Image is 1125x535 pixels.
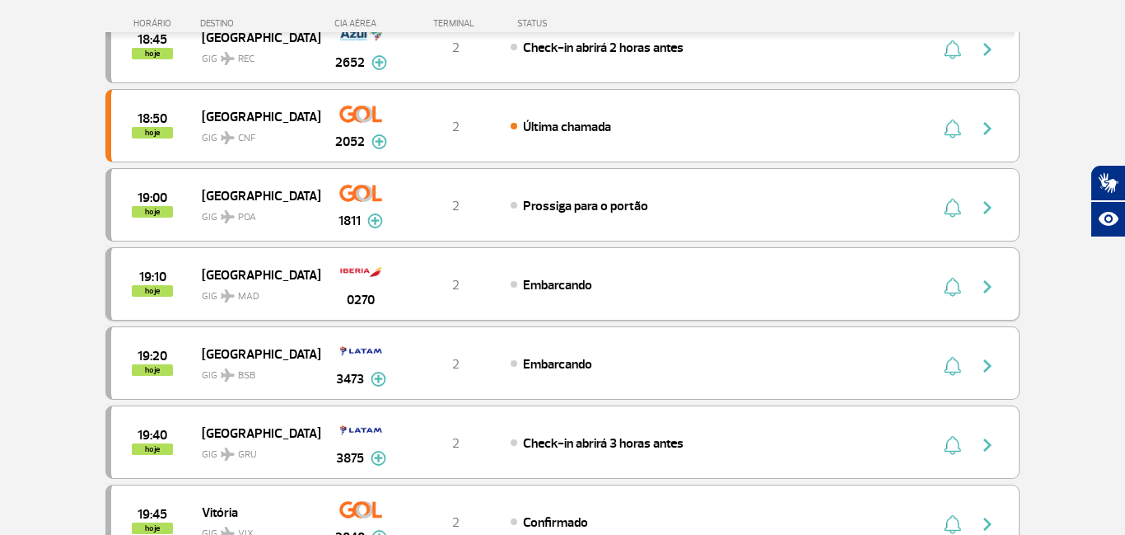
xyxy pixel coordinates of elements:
span: GIG [202,439,307,462]
span: GIG [202,43,307,67]
span: GIG [202,201,307,225]
img: destiny_airplane.svg [221,131,235,144]
img: destiny_airplane.svg [221,289,235,303]
span: hoje [132,285,173,297]
span: 3875 [336,448,364,468]
div: CIA AÉREA [320,18,402,29]
img: destiny_airplane.svg [221,368,235,382]
img: sino-painel-voo.svg [944,435,961,455]
button: Abrir recursos assistivos. [1090,201,1125,237]
span: 2 [452,277,460,293]
img: seta-direita-painel-voo.svg [978,198,997,218]
span: MAD [238,289,259,304]
span: 2025-09-25 19:40:00 [138,429,167,441]
span: 2025-09-25 19:10:00 [139,271,166,283]
span: Check-in abrirá 3 horas antes [523,435,684,452]
img: sino-painel-voo.svg [944,514,961,534]
span: [GEOGRAPHIC_DATA] [202,422,307,443]
span: 2 [452,514,460,531]
div: STATUS [509,18,643,29]
span: GIG [202,280,307,304]
span: 2025-09-25 18:50:00 [138,113,167,124]
span: 2 [452,435,460,452]
span: hoje [132,364,173,376]
img: sino-painel-voo.svg [944,198,961,218]
span: 0270 [347,290,375,310]
img: seta-direita-painel-voo.svg [978,435,997,455]
span: [GEOGRAPHIC_DATA] [202,185,307,206]
span: 3473 [336,369,364,389]
span: [GEOGRAPHIC_DATA] [202,343,307,364]
span: GIG [202,359,307,383]
span: 2025-09-25 19:20:00 [138,350,167,362]
span: 2 [452,119,460,135]
div: HORÁRIO [110,18,200,29]
img: mais-info-painel-voo.svg [371,134,387,149]
span: GIG [202,122,307,146]
span: Check-in abrirá 2 horas antes [523,40,684,56]
img: mais-info-painel-voo.svg [371,372,386,387]
img: sino-painel-voo.svg [944,277,961,297]
img: seta-direita-painel-voo.svg [978,40,997,59]
img: seta-direita-painel-voo.svg [978,514,997,534]
span: Confirmado [523,514,588,531]
img: mais-info-painel-voo.svg [367,214,383,228]
span: 2025-09-25 18:45:00 [138,34,167,45]
img: seta-direita-painel-voo.svg [978,356,997,376]
span: 2 [452,198,460,214]
span: 2652 [335,53,365,73]
div: DESTINO [200,18,320,29]
span: 1811 [338,211,361,231]
span: CNF [238,131,255,146]
span: Embarcando [523,356,592,373]
span: 2 [452,40,460,56]
span: hoje [132,127,173,138]
span: [GEOGRAPHIC_DATA] [202,106,307,127]
img: seta-direita-painel-voo.svg [978,119,997,138]
img: destiny_airplane.svg [221,448,235,461]
span: hoje [132,48,173,59]
span: Vitória [202,501,307,523]
span: hoje [132,206,173,218]
span: BSB [238,368,255,383]
span: hoje [132,523,173,534]
img: destiny_airplane.svg [221,52,235,65]
button: Abrir tradutor de língua de sinais. [1090,165,1125,201]
img: destiny_airplane.svg [221,210,235,223]
img: seta-direita-painel-voo.svg [978,277,997,297]
span: POA [238,210,256,225]
span: REC [238,52,254,67]
img: mais-info-painel-voo.svg [371,451,386,466]
span: [GEOGRAPHIC_DATA] [202,264,307,285]
span: 2025-09-25 19:45:00 [138,509,167,520]
span: Prossiga para o portão [523,198,648,214]
img: sino-painel-voo.svg [944,356,961,376]
div: TERMINAL [402,18,509,29]
span: hoje [132,443,173,455]
span: 2052 [335,132,365,152]
img: mais-info-painel-voo.svg [371,55,387,70]
div: Plugin de acessibilidade da Hand Talk. [1090,165,1125,237]
span: GRU [238,448,257,462]
img: sino-painel-voo.svg [944,40,961,59]
span: 2025-09-25 19:00:00 [138,192,167,204]
span: Última chamada [523,119,611,135]
span: Embarcando [523,277,592,293]
img: sino-painel-voo.svg [944,119,961,138]
span: 2 [452,356,460,373]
